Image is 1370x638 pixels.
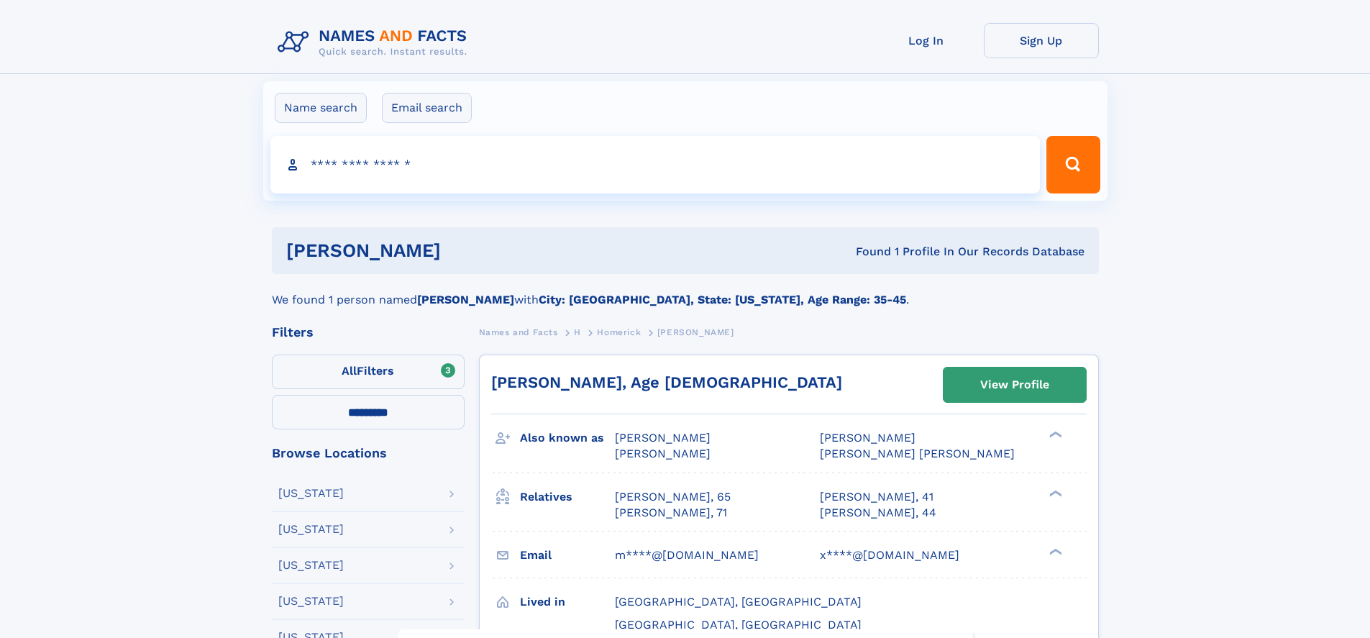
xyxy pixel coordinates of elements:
[342,364,357,378] span: All
[382,93,472,123] label: Email search
[615,447,711,460] span: [PERSON_NAME]
[1046,488,1063,498] div: ❯
[491,373,842,391] a: [PERSON_NAME], Age [DEMOGRAPHIC_DATA]
[944,368,1086,402] a: View Profile
[520,485,615,509] h3: Relatives
[984,23,1099,58] a: Sign Up
[657,327,734,337] span: [PERSON_NAME]
[278,560,344,571] div: [US_STATE]
[820,489,933,505] a: [PERSON_NAME], 41
[597,327,641,337] span: Homerick
[648,244,1084,260] div: Found 1 Profile In Our Records Database
[820,505,936,521] a: [PERSON_NAME], 44
[615,505,727,521] a: [PERSON_NAME], 71
[980,368,1049,401] div: View Profile
[869,23,984,58] a: Log In
[520,426,615,450] h3: Also known as
[278,488,344,499] div: [US_STATE]
[275,93,367,123] label: Name search
[1046,547,1063,556] div: ❯
[479,323,558,341] a: Names and Facts
[820,447,1015,460] span: [PERSON_NAME] [PERSON_NAME]
[820,431,915,445] span: [PERSON_NAME]
[615,618,862,632] span: [GEOGRAPHIC_DATA], [GEOGRAPHIC_DATA]
[272,355,465,389] label: Filters
[278,524,344,535] div: [US_STATE]
[539,293,906,306] b: City: [GEOGRAPHIC_DATA], State: [US_STATE], Age Range: 35-45
[417,293,514,306] b: [PERSON_NAME]
[272,274,1099,309] div: We found 1 person named with .
[615,489,731,505] a: [PERSON_NAME], 65
[520,590,615,614] h3: Lived in
[615,595,862,609] span: [GEOGRAPHIC_DATA], [GEOGRAPHIC_DATA]
[520,543,615,568] h3: Email
[597,323,641,341] a: Homerick
[1046,430,1063,439] div: ❯
[272,326,465,339] div: Filters
[1046,136,1100,193] button: Search Button
[574,327,581,337] span: H
[286,242,649,260] h1: [PERSON_NAME]
[272,447,465,460] div: Browse Locations
[272,23,479,62] img: Logo Names and Facts
[615,431,711,445] span: [PERSON_NAME]
[278,596,344,607] div: [US_STATE]
[270,136,1041,193] input: search input
[574,323,581,341] a: H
